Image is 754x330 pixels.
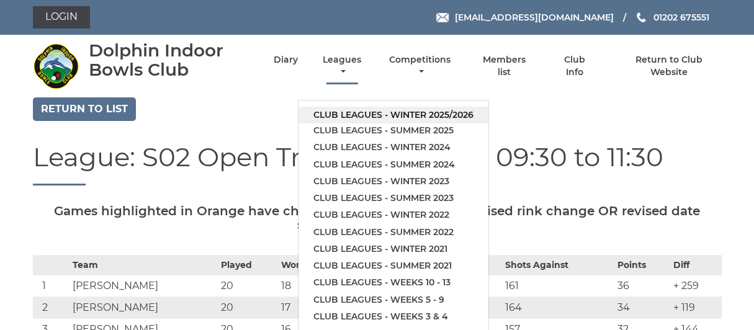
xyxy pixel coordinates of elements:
td: [PERSON_NAME] [70,297,218,319]
a: Club leagues - Winter 2022 [298,207,488,223]
div: Dolphin Indoor Bowls Club [89,41,252,79]
a: Email [EMAIL_ADDRESS][DOMAIN_NAME] [436,11,613,24]
h5: Games highlighted in Orange have changed. Please check for a revised rink change OR revised date ... [33,204,722,231]
span: 01202 675551 [653,12,709,23]
a: Club leagues - Winter 2024 [298,139,488,156]
td: 20 [218,297,278,319]
a: Club leagues - Winter 2023 [298,173,488,190]
a: Club leagues - Summer 2021 [298,257,488,274]
a: Login [33,6,90,29]
th: Won [278,256,322,275]
th: Points [614,256,670,275]
th: Diff [670,256,721,275]
a: Members list [475,54,532,78]
span: [EMAIL_ADDRESS][DOMAIN_NAME] [454,12,613,23]
img: Email [436,13,449,22]
th: Shots Against [502,256,614,275]
a: Club leagues - Winter 2025/2026 [298,107,488,123]
td: 36 [614,275,670,297]
td: 18 [278,275,322,297]
td: [PERSON_NAME] [70,275,218,297]
td: 164 [502,297,614,319]
a: Club leagues - Winter 2021 [298,241,488,257]
a: Return to Club Website [616,54,721,78]
a: Club leagues - Weeks 10 - 13 [298,274,488,291]
img: Dolphin Indoor Bowls Club [33,43,79,89]
a: Club leagues - Summer 2024 [298,156,488,173]
a: Return to list [33,97,136,121]
a: Diary [274,54,298,66]
a: Competitions [387,54,454,78]
img: Phone us [637,12,645,22]
td: 161 [502,275,614,297]
a: Club leagues - Summer 2025 [298,122,488,139]
a: Club leagues - Summer 2023 [298,190,488,207]
td: 20 [218,275,278,297]
a: Club Info [555,54,595,78]
td: 34 [614,297,670,319]
a: Phone us 01202 675551 [635,11,709,24]
td: 1 [33,275,70,297]
th: Played [218,256,278,275]
a: Club leagues - Weeks 3 & 4 [298,308,488,325]
td: + 259 [670,275,721,297]
h1: League: S02 Open Triples - [DATE] - 09:30 to 11:30 [33,143,722,185]
a: Club leagues - Summer 2022 [298,224,488,241]
td: 17 [278,297,322,319]
th: Team [70,256,218,275]
a: Club leagues - Weeks 5 - 9 [298,292,488,308]
td: 2 [33,297,70,319]
td: + 119 [670,297,721,319]
a: Leagues [320,54,364,78]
